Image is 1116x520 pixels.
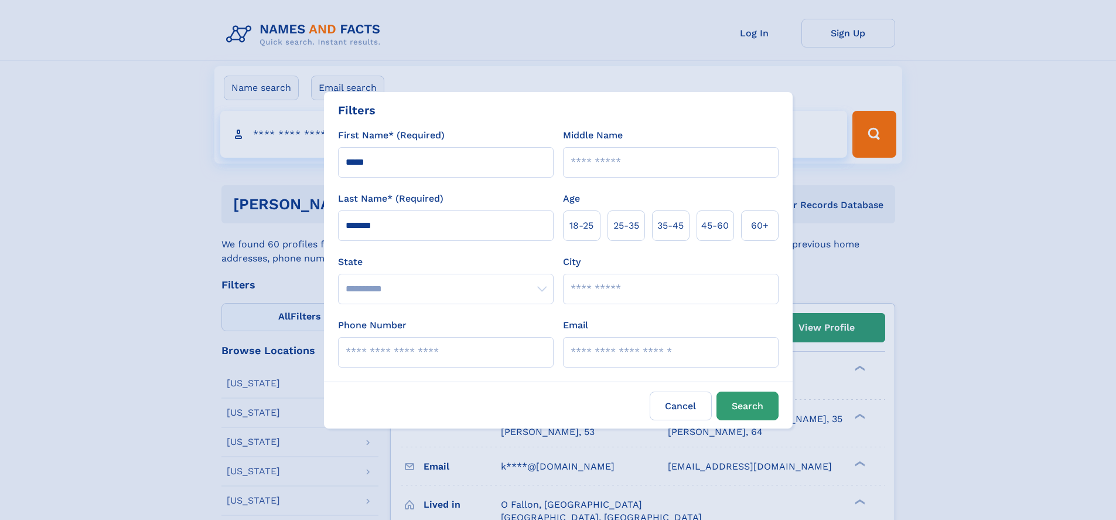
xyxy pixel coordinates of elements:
[563,128,623,142] label: Middle Name
[338,128,445,142] label: First Name* (Required)
[338,101,376,119] div: Filters
[338,192,443,206] label: Last Name* (Required)
[338,318,407,332] label: Phone Number
[338,255,554,269] label: State
[613,219,639,233] span: 25‑35
[701,219,729,233] span: 45‑60
[650,392,712,420] label: Cancel
[657,219,684,233] span: 35‑45
[563,318,588,332] label: Email
[569,219,593,233] span: 18‑25
[563,192,580,206] label: Age
[751,219,769,233] span: 60+
[716,392,779,420] button: Search
[563,255,581,269] label: City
